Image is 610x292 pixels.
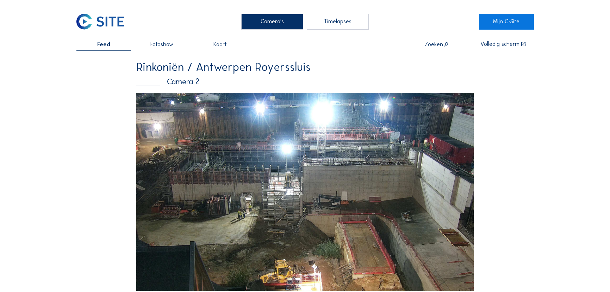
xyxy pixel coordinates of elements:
div: Volledig scherm [480,41,519,47]
span: Feed [97,42,110,47]
div: Camera 2 [136,78,474,86]
div: Rinkoniën / Antwerpen Royerssluis [136,61,474,73]
a: Mijn C-Site [479,14,534,30]
a: C-SITE Logo [76,14,131,30]
span: Fotoshow [150,42,173,47]
img: Image [136,93,474,291]
img: C-SITE Logo [76,14,124,30]
span: Kaart [213,42,227,47]
div: Camera's [241,14,304,30]
div: Timelapses [307,14,369,30]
